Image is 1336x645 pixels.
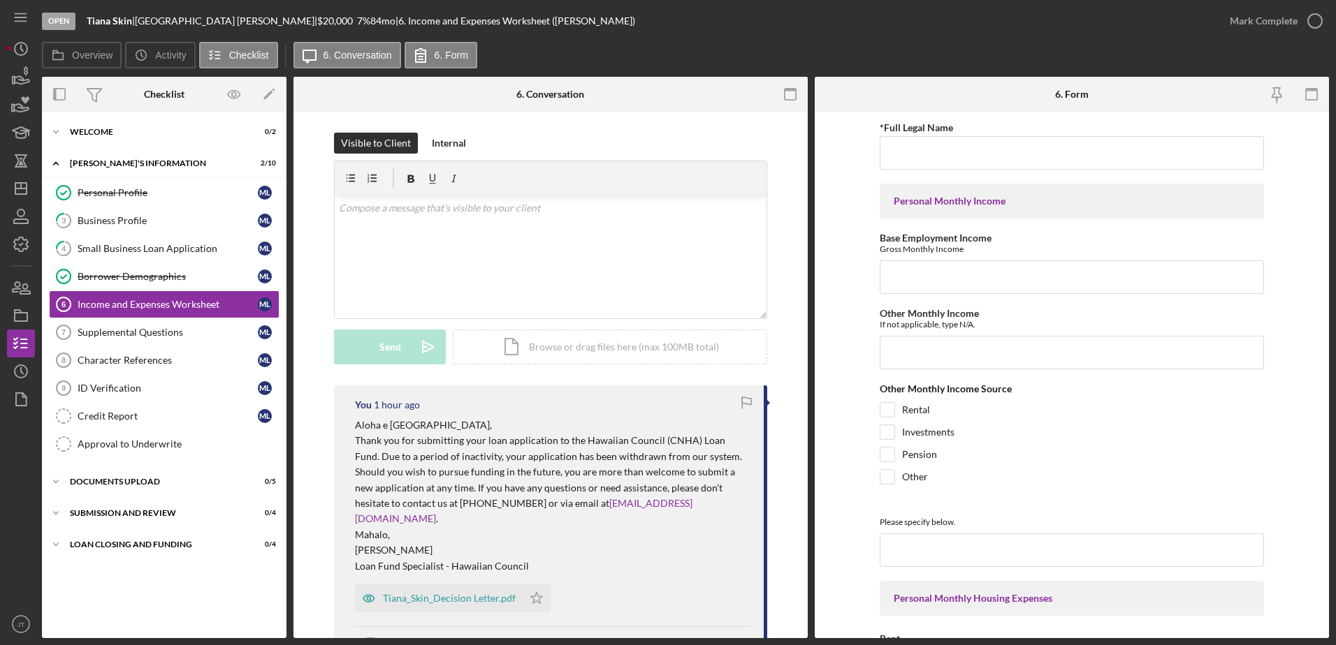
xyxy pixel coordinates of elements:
a: Personal ProfileML [49,179,279,207]
button: Send [334,329,446,364]
label: Other [902,470,928,484]
a: 8Character ReferencesML [49,346,279,374]
div: DOCUMENTS UPLOAD [70,477,241,486]
p: Loan Fund Specialist - Hawaiian Council [355,558,750,574]
label: Rent [880,632,900,644]
div: Credit Report [78,410,258,422]
div: 0 / 4 [251,509,276,517]
div: M L [258,269,272,283]
button: Tiana_Skin_Decision Letter.pdf [355,584,551,612]
tspan: 6 [61,300,66,309]
div: Small Business Loan Application [78,243,258,254]
div: M L [258,409,272,423]
div: Checklist [144,89,184,100]
button: Overview [42,42,122,68]
tspan: 4 [61,244,66,253]
tspan: 7 [61,328,66,336]
div: M L [258,186,272,200]
p: [PERSON_NAME] [355,542,750,558]
div: | [87,15,135,27]
div: LOAN CLOSING AND FUNDING [70,540,241,549]
div: Personal Monthly Housing Expenses [894,593,1250,604]
a: 6Income and Expenses WorksheetML [49,290,279,318]
p: Aloha e [GEOGRAPHIC_DATA], [355,417,750,433]
label: Pension [902,447,937,461]
button: JT [7,610,35,638]
div: Mark Complete [1230,7,1298,35]
a: Borrower DemographicsML [49,262,279,290]
div: Approval to Underwrite [78,438,279,450]
div: Borrower Demographics [78,271,258,282]
label: Overview [72,50,112,61]
div: M L [258,297,272,311]
div: 0 / 5 [251,477,276,486]
div: M L [258,214,272,228]
a: 4Small Business Loan ApplicationML [49,235,279,262]
div: Open [42,13,75,30]
div: Other Monthly Income Source [880,383,1264,394]
div: 6. Form [1055,89,1089,100]
div: Personal Monthly Income [894,195,1250,207]
div: Income and Expenses Worksheet [78,299,258,310]
div: Send [379,329,401,364]
button: Checklist [199,42,278,68]
div: | 6. Income and Expenses Worksheet ([PERSON_NAME]) [395,15,635,27]
div: Gross Monthly Income [880,244,1264,254]
tspan: 8 [61,356,66,364]
div: Personal Profile [78,187,258,198]
div: 84 mo [370,15,395,27]
div: M L [258,381,272,395]
div: 7 % [357,15,370,27]
time: 2025-09-16 22:21 [374,399,420,410]
label: Rental [902,403,930,417]
div: M L [258,325,272,339]
label: 6. Form [435,50,468,61]
label: Other Monthly Income [880,307,979,319]
a: Credit ReportML [49,402,279,430]
div: 0 / 4 [251,540,276,549]
a: Approval to Underwrite [49,430,279,458]
div: [PERSON_NAME]'S INFORMATION [70,159,241,168]
label: 6. Conversation [324,50,392,61]
a: 9ID VerificationML [49,374,279,402]
button: 6. Form [405,42,477,68]
div: 6. Conversation [516,89,584,100]
button: Internal [425,133,473,154]
div: SUBMISSION AND REVIEW [70,509,241,517]
button: Activity [125,42,195,68]
div: 2 / 10 [251,159,276,168]
div: Tiana_Skin_Decision Letter.pdf [383,593,516,604]
button: Visible to Client [334,133,418,154]
div: Character References [78,355,258,366]
div: Visible to Client [341,133,411,154]
button: Mark Complete [1216,7,1329,35]
button: 6. Conversation [293,42,401,68]
div: Supplemental Questions [78,327,258,338]
div: Internal [432,133,466,154]
p: Thank you for submitting your loan application to the Hawaiian Council (CNHA) Loan Fund. Due to a... [355,433,750,526]
a: 3Business ProfileML [49,207,279,235]
iframe: Intercom live chat [1288,584,1322,617]
div: If not applicable, type N/A. [880,319,1264,329]
div: M L [258,242,272,255]
label: Activity [155,50,186,61]
b: Tiana Skin [87,15,132,27]
div: [GEOGRAPHIC_DATA] [PERSON_NAME] | [135,15,317,27]
label: *Full Legal Name [880,121,953,133]
text: JT [17,621,25,628]
label: Base Employment Income [880,232,992,244]
label: Checklist [229,50,269,61]
div: You [355,399,372,410]
tspan: 3 [61,216,66,225]
p: Mahalo, [355,527,750,542]
tspan: 9 [61,384,66,392]
div: WELCOME [70,128,241,136]
span: $20,000 [317,15,353,27]
div: ID Verification [78,383,258,394]
a: 7Supplemental QuestionsML [49,318,279,346]
label: Investments [902,425,954,439]
div: Business Profile [78,215,258,226]
div: 0 / 2 [251,128,276,136]
div: M L [258,353,272,367]
div: Please specify below. [880,517,1264,527]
